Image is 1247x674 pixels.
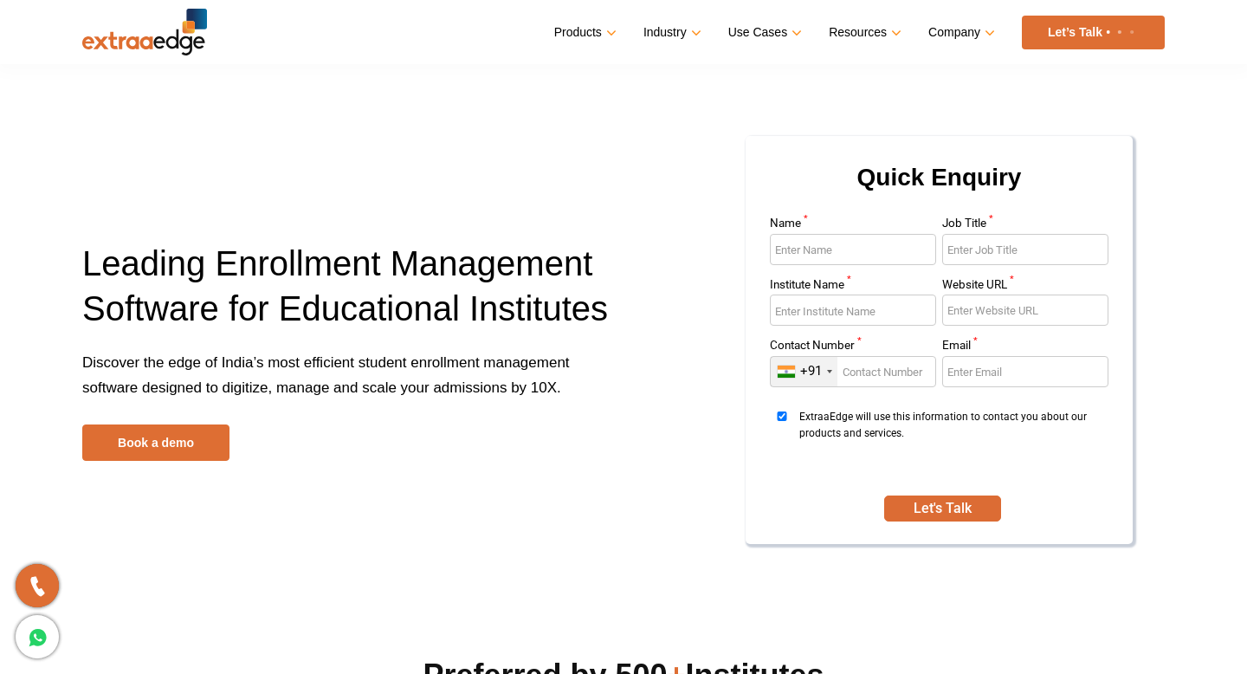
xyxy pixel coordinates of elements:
h2: Quick Enquiry [766,157,1112,217]
label: Email [942,340,1108,356]
label: Contact Number [770,340,936,356]
button: SUBMIT [884,496,1000,522]
input: Enter Website URL [942,295,1108,326]
a: Use Cases [728,20,798,45]
input: Enter Email [942,356,1108,387]
a: Industry [643,20,698,45]
a: Resources [829,20,898,45]
div: +91 [800,363,822,379]
a: Book a demo [82,424,229,461]
input: ExtraaEdge will use this information to contact you about our products and services. [770,412,794,421]
label: Website URL [942,279,1108,295]
label: Job Title [942,217,1108,234]
a: Products [554,20,613,45]
label: Institute Name [770,279,936,295]
input: Enter Name [770,234,936,265]
input: Enter Contact Number [770,356,936,387]
input: Enter Institute Name [770,295,936,326]
input: Enter Job Title [942,234,1108,265]
span: Discover the edge of India’s most efficient student enrollment management software designed to di... [82,354,570,396]
label: Name [770,217,936,234]
div: India (भारत): +91 [771,357,837,386]
h1: Leading Enrollment Management Software for Educational Institutes [82,241,611,350]
a: Let’s Talk [1022,16,1165,49]
a: Company [928,20,992,45]
span: ExtraaEdge will use this information to contact you about our products and services. [799,409,1103,474]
